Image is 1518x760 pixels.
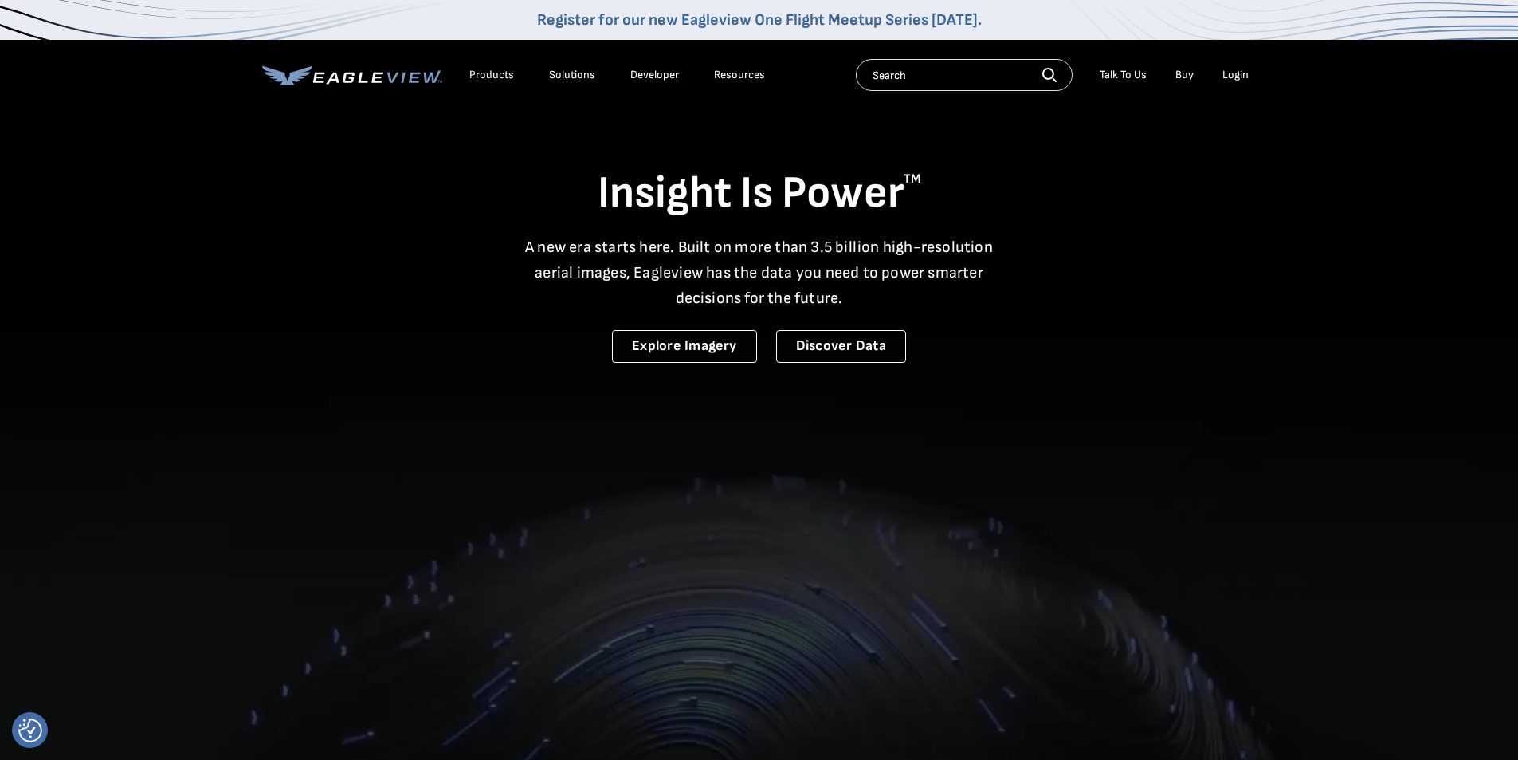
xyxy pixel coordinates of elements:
[18,719,42,742] button: Consent Preferences
[1222,68,1249,82] div: Login
[1175,68,1194,82] a: Buy
[630,68,679,82] a: Developer
[856,59,1073,91] input: Search
[714,68,765,82] div: Resources
[516,234,1003,311] p: A new era starts here. Built on more than 3.5 billion high-resolution aerial images, Eagleview ha...
[537,10,982,30] a: Register for our new Eagleview One Flight Meetup Series [DATE].
[469,68,514,82] div: Products
[1100,68,1147,82] div: Talk To Us
[549,68,595,82] div: Solutions
[776,330,906,363] a: Discover Data
[262,166,1257,222] h1: Insight Is Power
[904,171,921,187] sup: TM
[18,719,42,742] img: Revisit consent button
[612,330,757,363] a: Explore Imagery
